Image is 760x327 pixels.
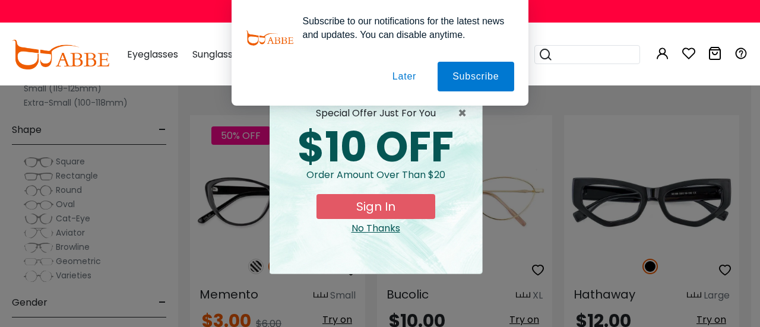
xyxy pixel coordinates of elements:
[246,14,293,62] img: notification icon
[316,194,435,219] button: Sign In
[279,126,473,168] div: $10 OFF
[279,168,473,194] div: Order amount over than $20
[293,14,514,42] div: Subscribe to our notifications for the latest news and updates. You can disable anytime.
[438,62,514,91] button: Subscribe
[279,221,473,236] div: Close
[458,106,473,120] button: Close
[279,106,473,120] div: special offer just for you
[458,106,473,120] span: ×
[378,62,431,91] button: Later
